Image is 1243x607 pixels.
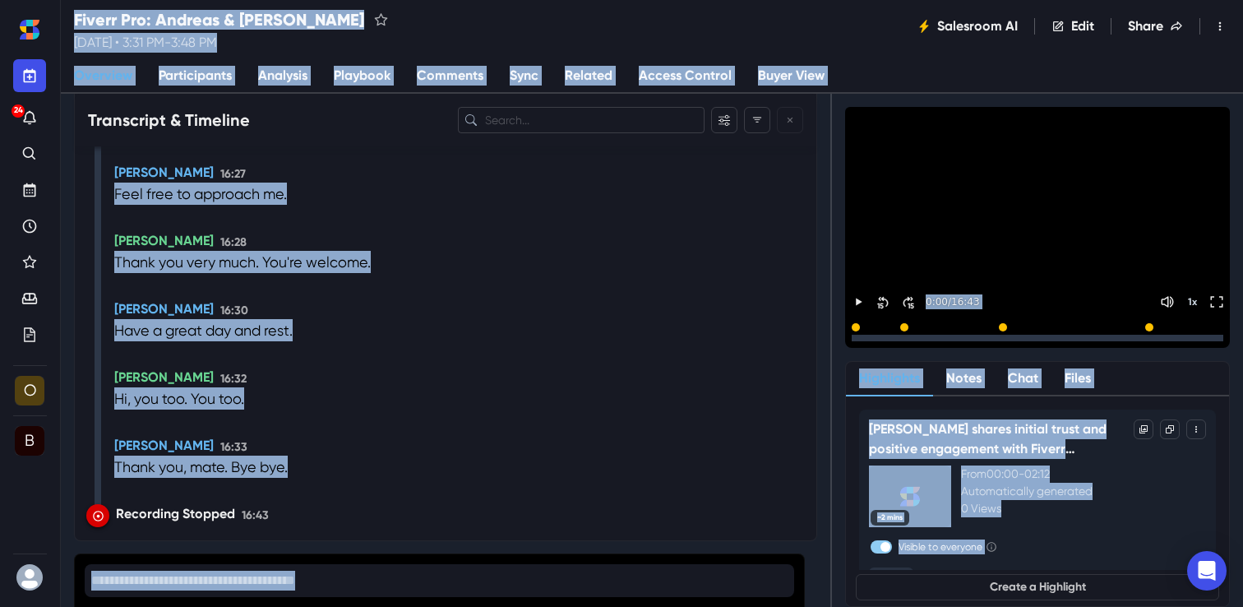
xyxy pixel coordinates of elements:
button: Mute [1158,292,1177,312]
button: Share [1115,10,1196,43]
div: 15 [908,302,914,311]
p: You're welcome. [262,251,371,273]
button: Copy Link [1160,419,1180,439]
img: Highlight Thumbnail [869,466,951,527]
span: Recording Stopped [116,506,235,521]
a: Access Control [626,59,745,94]
button: Notifications [13,102,46,135]
p: Thank you, mate. [114,456,231,478]
p: 16:28 [220,234,247,251]
button: Play [848,292,868,312]
a: Related [552,59,626,94]
div: Organization [24,382,36,398]
p: 1 x [1188,296,1197,308]
a: Recent [13,211,46,243]
button: Filter [744,107,770,133]
div: Organization [15,376,44,405]
p: [PERSON_NAME] [114,299,214,319]
button: Edit [1038,10,1107,43]
p: Thank you very much. [114,251,262,273]
button: Chat [995,362,1051,396]
a: Sync [497,59,552,94]
button: Change speed [1182,292,1202,312]
input: Search the transcription [458,107,705,133]
h2: Fiverr Pro: Andreas & [PERSON_NAME] [74,10,364,30]
button: Create a Highlight [856,574,1219,600]
span: ~2 mins [871,510,909,526]
button: Add Tag [1142,568,1206,587]
a: Search [13,138,46,171]
p: 0:00 / 16:43 [922,294,980,309]
button: Filter [711,107,737,133]
p: 16:33 [220,438,247,456]
p: Bye bye. [231,456,288,478]
div: 15 [877,302,884,311]
button: Toggle Menu [1204,10,1236,43]
span: Participants [159,66,232,86]
button: Toggle FullScreen [1207,292,1227,312]
a: Upcoming [13,174,46,207]
span: Playbook [334,66,390,86]
button: Reset Filters [777,107,803,133]
p: 16:32 [220,370,247,387]
p: [PERSON_NAME] [114,163,214,183]
button: Skip Forward 30 Seconds [898,292,917,312]
p: 16:30 [220,302,248,319]
p: From 00:00 - 02:12 [961,466,1206,483]
p: [PERSON_NAME] [114,436,214,456]
p: Hi, you too. [114,387,191,410]
button: Options [1134,419,1153,439]
button: User menu [13,561,47,594]
p: You too. [191,387,244,410]
a: Waiting Room [13,283,46,316]
a: Comments [404,59,497,94]
span: Buyer View [758,66,825,86]
button: favorite this meeting [371,10,390,30]
p: [DATE] • 3:31 PM - 3:48 PM [74,33,390,53]
div: BSM [15,426,44,456]
button: Toggle Menu [1186,419,1206,439]
span: Overview [74,66,132,86]
span: Analysis [258,66,307,86]
a: Home [13,13,46,46]
p: Have a great day and rest. [114,319,293,341]
p: 0 Views [961,500,1206,517]
button: Files [1051,362,1104,396]
button: Highlights [846,362,933,396]
p: Automatically generated [961,483,1206,500]
p: [PERSON_NAME] [114,231,214,251]
p: 16:27 [220,165,246,183]
p: 16:43 [242,507,269,524]
p: Andreas shares initial trust and positive engagement with Fiverr freelancers [869,419,1127,459]
p: [PERSON_NAME] [114,368,214,387]
p: 24 [14,107,23,114]
button: Skip Back 30 Seconds [873,292,893,312]
button: Notes [933,362,995,396]
p: Feel free to approach me. [114,183,287,205]
h3: Transcript & Timeline [88,110,250,130]
div: Open Intercom Messenger [1187,551,1227,591]
a: Favorites [13,247,46,280]
div: BSM [25,433,35,448]
a: Your Plans [13,319,46,352]
button: New meeting [13,59,46,92]
button: Salesroom AI [904,10,1031,43]
label: Visible to everyone [899,540,982,554]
